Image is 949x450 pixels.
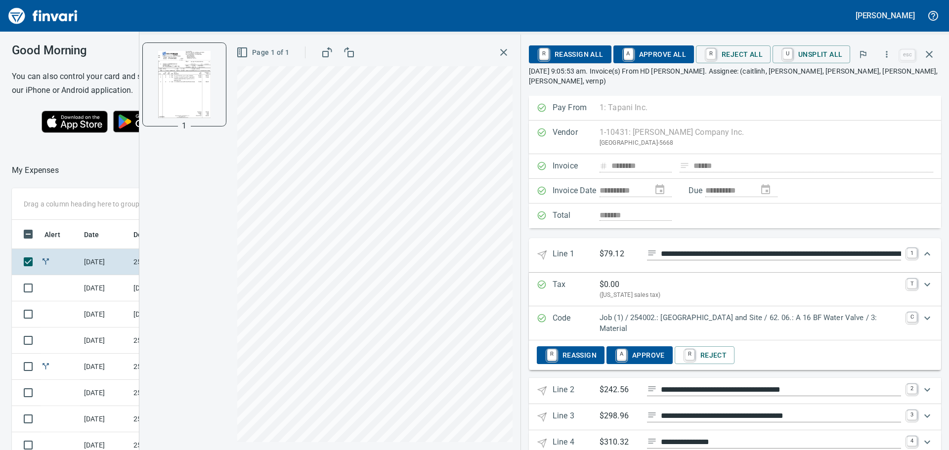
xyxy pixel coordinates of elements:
[683,347,727,364] span: Reject
[84,229,112,241] span: Date
[129,249,218,275] td: 254002
[133,229,171,241] span: Description
[852,43,874,65] button: Flag
[685,349,694,360] a: R
[80,406,129,432] td: [DATE]
[907,436,917,446] a: 4
[24,199,169,209] p: Drag a column heading here to group the table
[238,46,289,59] span: Page 1 of 1
[853,8,917,23] button: [PERSON_NAME]
[600,436,639,449] p: $310.32
[12,70,222,97] h6: You can also control your card and submit expenses from our iPhone or Android application.
[44,229,60,241] span: Alert
[44,229,73,241] span: Alert
[547,349,557,360] a: R
[234,43,293,62] button: Page 1 of 1
[614,347,665,364] span: Approve
[773,45,850,63] button: UUnsplit All
[129,275,218,301] td: [DATE] Invoice I7124016 from H.D. [PERSON_NAME] Company Inc. (1-10431)
[907,410,917,420] a: 3
[553,384,600,398] p: Line 2
[539,48,549,59] a: R
[6,4,80,28] img: Finvari
[907,279,917,288] a: T
[529,273,941,306] div: Expand
[80,327,129,354] td: [DATE]
[600,410,639,422] p: $298.96
[529,45,611,63] button: RReassign All
[907,384,917,394] a: 2
[12,43,222,57] h3: Good Morning
[80,249,129,275] td: [DATE]
[780,46,842,63] span: Unsplit All
[696,45,771,63] button: RReject All
[900,49,915,60] a: esc
[41,258,51,265] span: Split transaction
[529,340,941,370] div: Expand
[898,42,941,66] span: Close invoice
[600,290,901,300] p: ([US_STATE] sales tax)
[129,406,218,432] td: 254002
[553,248,600,262] p: Line 1
[129,354,218,380] td: 254002
[600,248,639,260] p: $79.12
[151,51,218,118] img: Page 1
[907,312,917,322] a: C
[876,43,898,65] button: More
[783,48,792,59] a: U
[42,111,108,133] img: Download on the App Store
[600,312,901,334] p: Job (1) / 254002.: [GEOGRAPHIC_DATA] and Site / 62. 06.: A 16 BF Water Valve / 3: Material
[84,229,99,241] span: Date
[133,229,183,241] span: Description
[129,327,218,354] td: 254002
[108,105,193,138] img: Get it on Google Play
[545,347,597,364] span: Reassign
[537,46,604,63] span: Reassign All
[529,378,941,404] div: Expand
[624,48,633,59] a: A
[80,275,129,301] td: [DATE]
[553,410,600,424] p: Line 3
[704,46,763,63] span: Reject All
[613,45,694,63] button: AApprove All
[621,46,686,63] span: Approve All
[600,279,620,290] p: $ 0.00
[12,164,59,176] p: My Expenses
[129,301,218,327] td: [DATE] Invoice 4624973189 from Hilti Inc. (1-10462)
[80,301,129,327] td: [DATE]
[529,238,941,272] div: Expand
[80,380,129,406] td: [DATE]
[553,312,600,334] p: Code
[529,404,941,430] div: Expand
[617,349,626,360] a: A
[182,120,186,132] p: 1
[41,363,51,369] span: Split transaction
[12,164,59,176] nav: breadcrumb
[80,354,129,380] td: [DATE]
[529,306,941,340] div: Expand
[706,48,716,59] a: R
[675,346,734,364] button: RReject
[907,248,917,258] a: 1
[606,346,673,364] button: AApprove
[537,346,604,364] button: RReassign
[129,380,218,406] td: 254002
[529,66,941,86] p: [DATE] 9:05:53 am. Invoice(s) From HD [PERSON_NAME]. Assignee: (caitlinh, [PERSON_NAME], [PERSON_...
[856,10,915,21] h5: [PERSON_NAME]
[553,279,600,300] p: Tax
[600,384,639,396] p: $242.56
